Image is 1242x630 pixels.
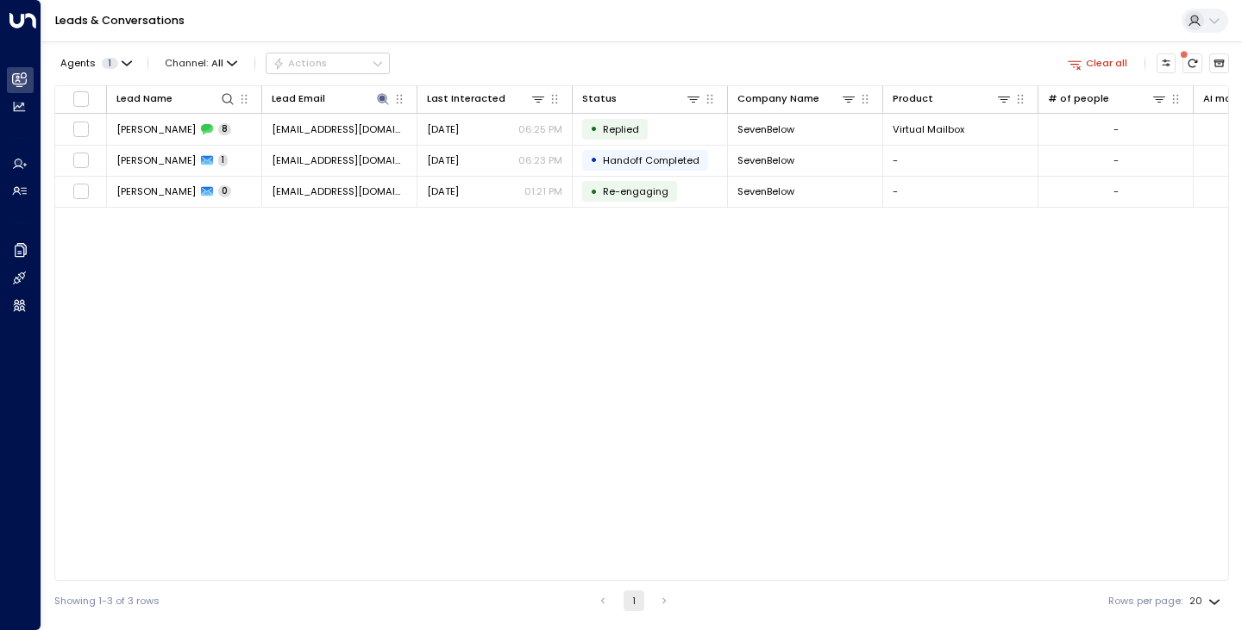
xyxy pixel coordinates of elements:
[893,122,964,136] span: Virtual Mailbox
[1113,153,1119,167] div: -
[737,153,794,167] span: SevenBelow
[624,590,644,611] button: page 1
[55,13,185,28] a: Leads & Conversations
[102,58,118,69] span: 1
[603,153,699,167] span: Handoff Completed
[582,90,701,107] div: Status
[582,90,617,107] div: Status
[427,90,546,107] div: Last Interacted
[1048,90,1167,107] div: # of people
[590,117,598,140] div: •
[603,184,668,198] span: Trigger
[272,90,325,107] div: Lead Email
[54,594,160,608] div: Showing 1-3 of 3 rows
[427,153,459,167] span: Yesterday
[603,122,639,136] span: Replied
[1209,53,1229,73] button: Archived Leads
[272,122,407,136] span: dkramer@sevenbelow.com
[60,59,96,68] span: Agents
[737,122,794,136] span: SevenBelow
[116,90,235,107] div: Lead Name
[72,121,90,138] span: Toggle select row
[116,122,196,136] span: David Kramer
[1182,53,1202,73] span: There are new threads available. Refresh the grid to view the latest updates.
[427,90,505,107] div: Last Interacted
[524,184,562,198] p: 01:21 PM
[883,177,1038,207] td: -
[737,184,794,198] span: SevenBelow
[116,184,196,198] span: David Kramer
[1113,122,1119,136] div: -
[54,53,136,72] button: Agents1
[266,53,390,73] button: Actions
[1189,590,1224,612] div: 20
[160,53,243,72] button: Channel:All
[590,148,598,172] div: •
[218,123,231,135] span: 8
[518,153,562,167] p: 06:23 PM
[518,122,562,136] p: 06:25 PM
[272,90,391,107] div: Lead Email
[1157,53,1176,73] button: Customize
[1113,184,1119,198] div: -
[737,90,856,107] div: Company Name
[590,180,598,203] div: •
[273,57,327,69] div: Actions
[427,122,459,136] span: Yesterday
[218,185,231,197] span: 0
[72,152,90,169] span: Toggle select row
[893,90,933,107] div: Product
[1108,594,1182,608] label: Rows per page:
[272,184,407,198] span: dkramer@sevenbelow.com
[116,153,196,167] span: David Kramer
[272,153,407,167] span: dkramer@sevenbelow.com
[72,90,90,108] span: Toggle select all
[72,183,90,200] span: Toggle select row
[266,53,390,73] div: Button group with a nested menu
[218,154,228,166] span: 1
[883,146,1038,176] td: -
[893,90,1012,107] div: Product
[116,90,172,107] div: Lead Name
[427,184,459,198] span: Sep 06, 2025
[160,53,243,72] span: Channel:
[1048,90,1109,107] div: # of people
[211,58,223,69] span: All
[1062,53,1133,72] button: Clear all
[592,590,675,611] nav: pagination navigation
[737,90,819,107] div: Company Name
